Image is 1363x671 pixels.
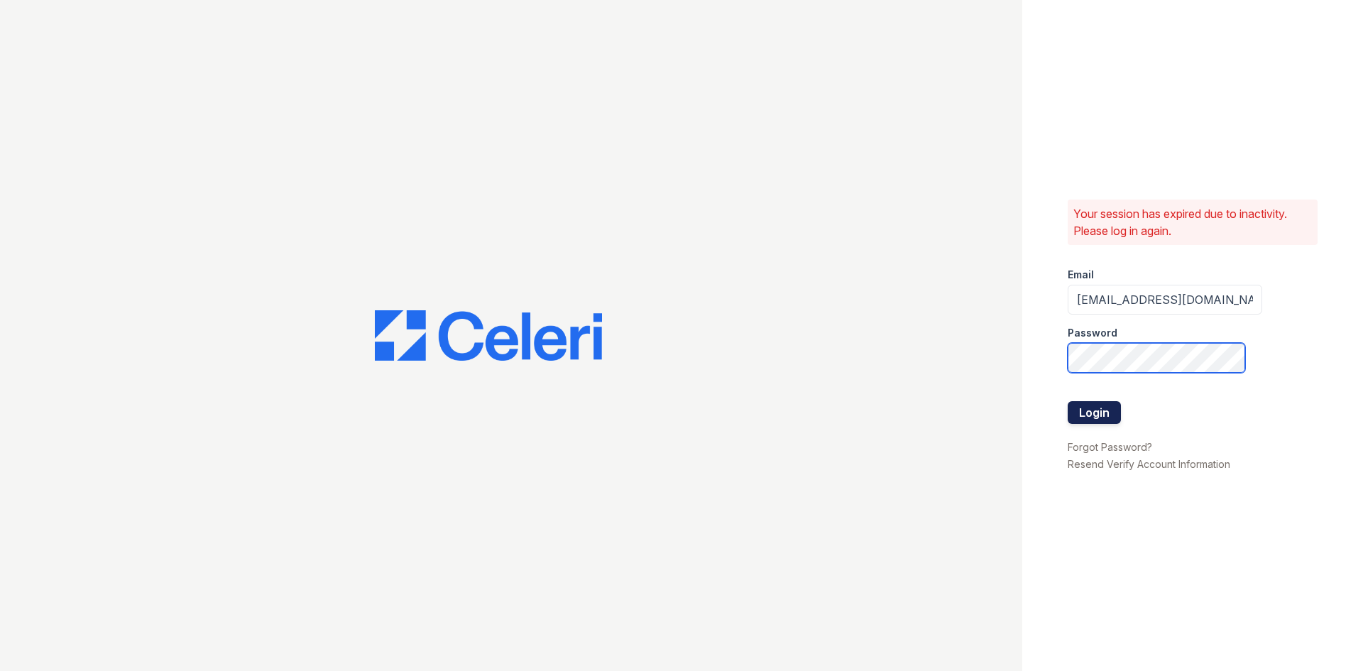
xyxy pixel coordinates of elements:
img: CE_Logo_Blue-a8612792a0a2168367f1c8372b55b34899dd931a85d93a1a3d3e32e68fde9ad4.png [375,310,602,361]
button: Login [1068,401,1121,424]
a: Resend Verify Account Information [1068,458,1230,470]
label: Email [1068,268,1094,282]
a: Forgot Password? [1068,441,1152,453]
p: Your session has expired due to inactivity. Please log in again. [1073,205,1312,239]
label: Password [1068,326,1117,340]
